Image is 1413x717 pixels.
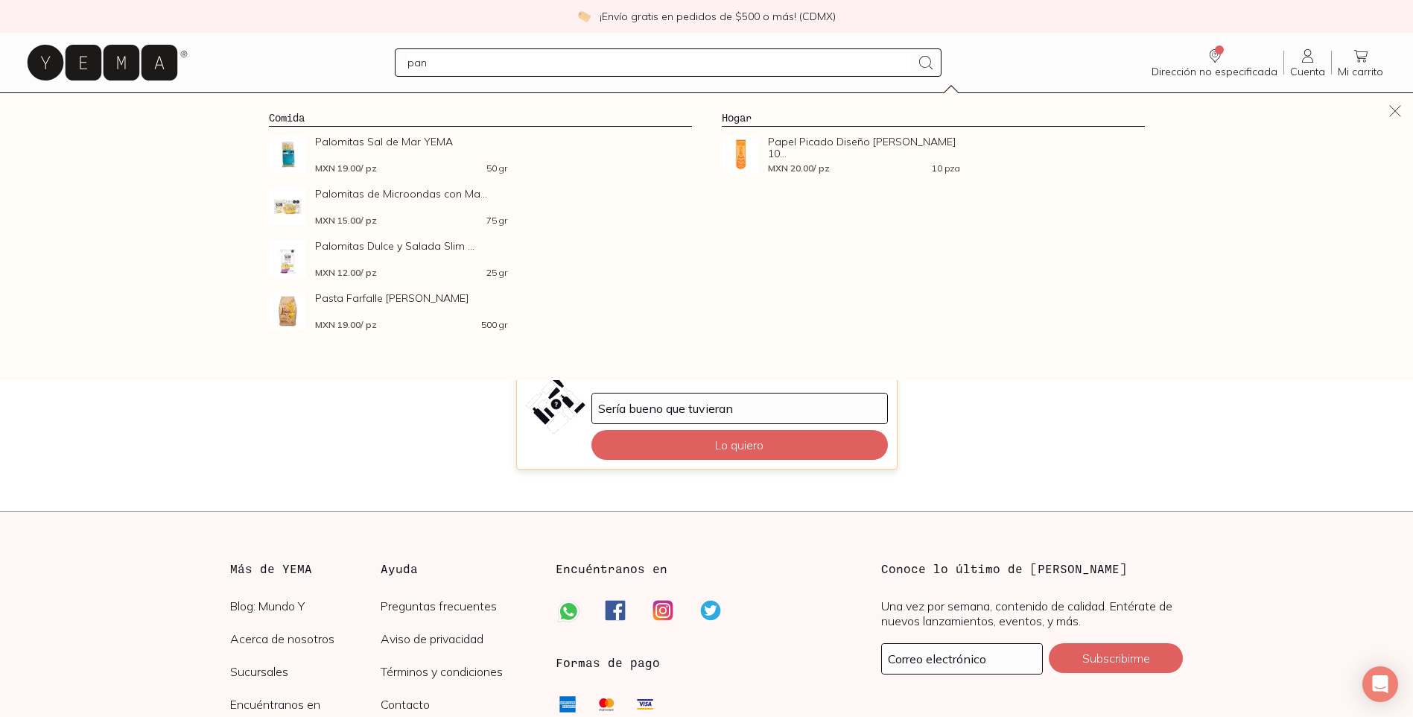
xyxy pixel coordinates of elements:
h3: Conoce lo último de [PERSON_NAME] [881,560,1183,578]
span: MXN 12.00 / pz [315,268,377,277]
a: Cuenta [1284,47,1331,78]
span: 500 gr [481,320,507,329]
span: MXN 20.00 / pz [768,164,830,173]
a: Preguntas frecuentes [381,598,532,613]
a: Pasta Farfalle LuigiPasta Farfalle [PERSON_NAME]MXN 19.00/ pz500 gr [269,292,692,329]
img: Pasta Farfalle Luigi [269,292,306,329]
h3: Encuéntranos en [556,560,667,578]
a: Comida [269,111,305,124]
a: Hogar [722,111,752,124]
a: Blog: Mundo Y [230,598,381,613]
a: Acerca de nosotros [230,631,381,646]
span: Papel Picado Diseño [PERSON_NAME] 10... [768,136,960,159]
input: Busca los mejores productos [407,54,910,72]
button: Subscribirme [1049,643,1183,673]
a: Los Imperdibles ⚡️ [332,92,472,122]
span: Palomitas Sal de Mar YEMA [315,136,507,148]
img: Papel Picado Diseño Catrina 10 Piezas [722,136,759,173]
img: Palomitas Sal de Mar YEMA [269,136,306,173]
a: Sucursales 📍 [200,92,302,122]
a: Mi carrito [1332,47,1389,78]
span: 25 gr [486,268,507,277]
a: Palomitas Sal de Mar YEMAPalomitas Sal de Mar YEMAMXN 19.00/ pz50 gr [269,136,692,173]
a: Papel Picado Diseño Catrina 10 PiezasPapel Picado Diseño [PERSON_NAME] 10...MXN 20.00/ pz10 pza [722,136,1145,173]
span: Dirección no especificada [1152,65,1277,78]
span: Cuenta [1290,65,1325,78]
h3: Formas de pago [556,654,660,672]
input: mimail@gmail.com [882,644,1042,674]
a: Términos y condiciones [381,664,532,679]
span: MXN 19.00 / pz [315,164,377,173]
a: Palomitas de Microondas con Mantequilla Slim PopPalomitas de Microondas con Ma...MXN 15.00/ pz75 gr [269,188,692,225]
img: Palomitas de Microondas con Mantequilla Slim Pop [269,188,306,225]
div: Open Intercom Messenger [1362,666,1398,702]
span: 75 gr [486,216,507,225]
button: Lo quiero [591,430,888,460]
h3: Ayuda [381,560,532,578]
span: MXN 15.00 / pz [315,216,377,225]
a: Aviso de privacidad [381,631,532,646]
a: Palomitas Dulce y Salada Slim PopPalomitas Dulce y Salada Slim ...MXN 12.00/ pz25 gr [269,240,692,277]
span: Palomitas de Microondas con Ma... [315,188,507,200]
p: ¡Envío gratis en pedidos de $500 o más! (CDMX) [600,9,836,24]
h3: Más de YEMA [230,560,381,578]
a: Contacto [381,697,532,712]
span: Pasta Farfalle [PERSON_NAME] [315,292,507,304]
span: MXN 19.00 / pz [315,320,377,329]
img: Palomitas Dulce y Salada Slim Pop [269,240,306,277]
p: Una vez por semana, contenido de calidad. Entérate de nuevos lanzamientos, eventos, y más. [881,598,1183,628]
a: pasillo-todos-link [57,92,152,122]
a: Los estrenos ✨ [502,92,620,122]
a: Sucursales [230,664,381,679]
span: 50 gr [486,164,507,173]
span: 10 pza [932,164,960,173]
a: Encuéntranos en [230,697,381,712]
span: Palomitas Dulce y Salada Slim ... [315,240,507,252]
img: check [577,10,591,23]
a: Dirección no especificada [1146,47,1283,78]
span: Mi carrito [1338,65,1383,78]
